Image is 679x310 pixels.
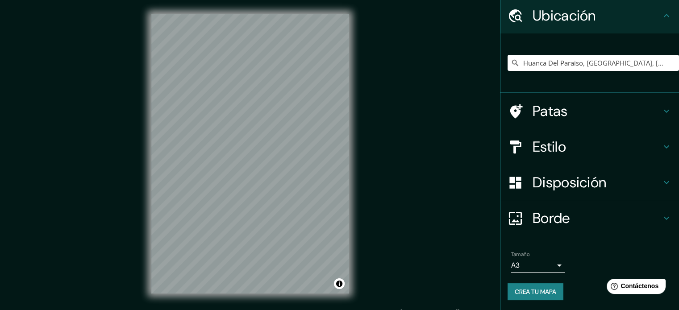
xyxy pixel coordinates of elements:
[511,258,565,273] div: A3
[600,275,669,300] iframe: Lanzador de widgets de ayuda
[500,93,679,129] div: Patas
[515,288,556,296] font: Crea tu mapa
[500,165,679,200] div: Disposición
[500,200,679,236] div: Borde
[533,102,568,120] font: Patas
[500,129,679,165] div: Estilo
[151,14,349,293] canvas: Mapa
[533,6,596,25] font: Ubicación
[533,137,566,156] font: Estilo
[508,55,679,71] input: Elige tu ciudad o zona
[533,209,570,227] font: Borde
[508,283,563,300] button: Crea tu mapa
[511,260,520,270] font: A3
[533,173,606,192] font: Disposición
[511,251,529,258] font: Tamaño
[334,278,345,289] button: Activar o desactivar atribución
